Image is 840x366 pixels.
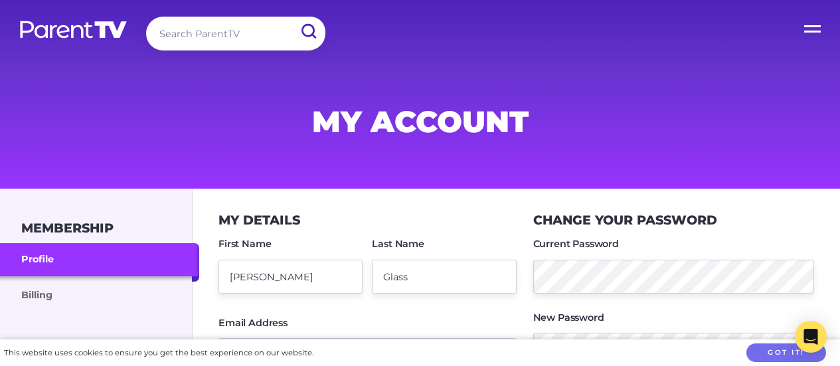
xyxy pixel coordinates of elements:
[100,108,740,135] h1: My Account
[372,239,424,248] label: Last Name
[533,239,619,248] label: Current Password
[218,318,288,327] label: Email Address
[19,20,128,39] img: parenttv-logo-white.4c85aaf.svg
[218,239,271,248] label: First Name
[291,17,325,46] input: Submit
[21,221,114,236] h3: Membership
[218,213,300,228] h3: My Details
[795,321,827,353] div: Open Intercom Messenger
[746,343,826,363] button: Got it!
[533,313,604,322] label: New Password
[4,346,313,360] div: This website uses cookies to ensure you get the best experience on our website.
[146,17,325,50] input: Search ParentTV
[533,213,717,228] h3: Change your Password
